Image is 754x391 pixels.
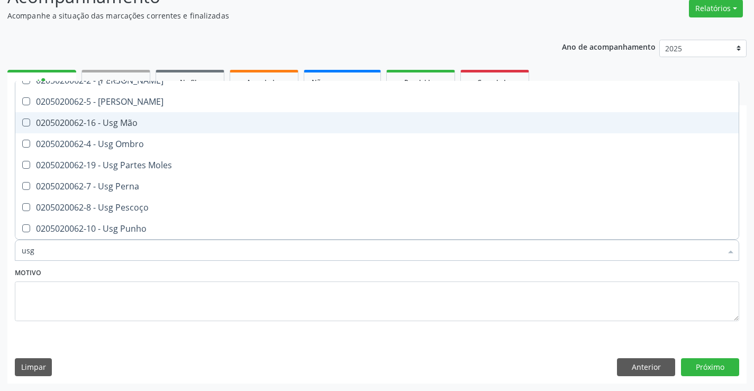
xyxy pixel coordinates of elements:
[22,140,732,148] div: 0205020062-4 - Usg Ombro
[36,76,48,88] div: person_add
[22,203,732,212] div: 0205020062-8 - Usg Pescoço
[562,40,656,53] p: Ano de acompanhamento
[22,161,732,169] div: 0205020062-19 - Usg Partes Moles
[180,78,200,87] span: Na fila
[617,358,675,376] button: Anterior
[22,119,732,127] div: 0205020062-16 - Usg Mão
[404,78,437,87] span: Resolvidos
[477,78,513,87] span: Cancelados
[247,78,281,87] span: Agendados
[22,224,732,233] div: 0205020062-10 - Usg Punho
[22,97,732,106] div: 0205020062-5 - [PERSON_NAME]
[22,240,722,261] input: Buscar por procedimentos
[99,78,132,87] span: Solicitados
[681,358,739,376] button: Próximo
[15,265,41,281] label: Motivo
[7,10,525,21] p: Acompanhe a situação das marcações correntes e finalizadas
[312,78,373,87] span: Não compareceram
[22,182,732,190] div: 0205020062-7 - Usg Perna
